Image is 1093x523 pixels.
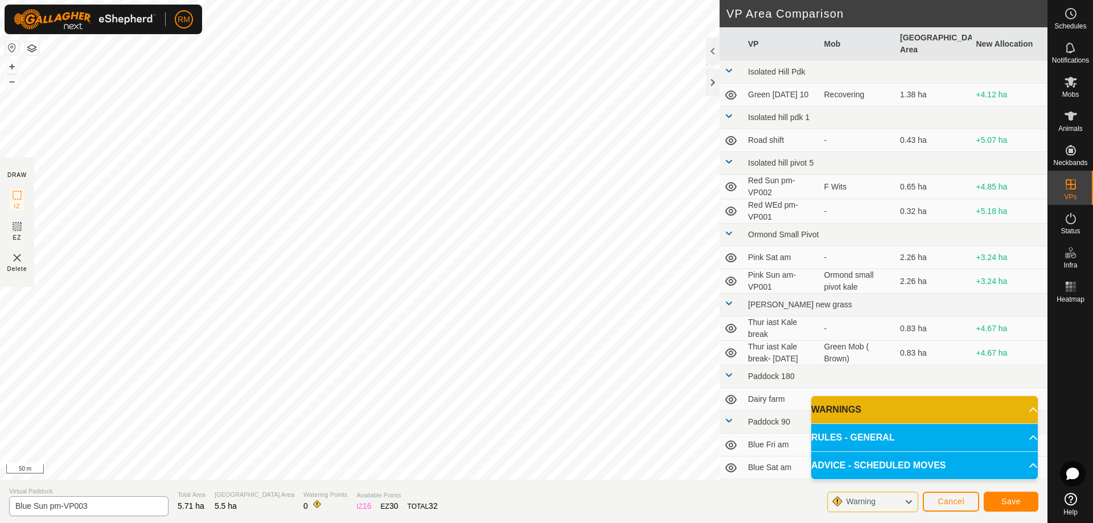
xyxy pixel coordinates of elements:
span: Watering Points [303,490,347,500]
span: Available Points [356,491,437,500]
span: Mobs [1062,91,1079,98]
td: Red Sun pm-VP002 [743,175,820,199]
p-accordion-header: RULES - GENERAL [811,424,1038,451]
span: Isolated Hill Pdk [748,67,805,76]
td: -31.52 ha [972,388,1048,411]
div: Green Mob ( Brown) [824,341,891,365]
span: Help [1063,509,1078,516]
td: +5.18 ha [972,199,1048,224]
p-accordion-header: WARNINGS [811,396,1038,423]
p-accordion-header: ADVICE - SCHEDULED MOVES [811,452,1038,479]
span: 5.5 ha [215,501,237,510]
h2: VP Area Comparison [726,7,1047,20]
span: IZ [14,202,20,211]
span: Notifications [1052,57,1089,64]
td: Green [DATE] 10 [743,84,820,106]
span: Neckbands [1053,159,1087,166]
span: 5.71 ha [178,501,204,510]
span: [GEOGRAPHIC_DATA] Area [215,490,294,500]
span: Animals [1058,125,1083,132]
span: Schedules [1054,23,1086,30]
td: Thur iast Kale break- [DATE] [743,341,820,365]
div: - [824,252,891,263]
td: Road shift [743,129,820,152]
td: 0.43 ha [895,129,972,152]
td: +4.85 ha [972,175,1048,199]
td: Blue Sat am [743,456,820,479]
a: Help [1048,488,1093,520]
div: TOTAL [408,500,438,512]
th: Mob [820,27,896,61]
span: Virtual Paddock [9,487,169,496]
span: 30 [389,501,398,510]
span: Paddock 180 [748,372,795,381]
span: Isolated hill pdk 1 [748,113,810,122]
td: Blue Sun am-VP001 [743,479,820,504]
span: Save [1001,497,1021,506]
span: Heatmap [1057,296,1084,303]
button: Reset Map [5,41,19,55]
span: Cancel [938,497,964,506]
td: Blue Fri am [743,434,820,456]
td: Red WEd pm-VP001 [743,199,820,224]
td: +4.67 ha [972,316,1048,341]
td: +3.24 ha [972,246,1048,269]
th: New Allocation [972,27,1048,61]
span: 0 [303,501,308,510]
button: Map Layers [25,42,39,55]
span: [PERSON_NAME] new grass [748,300,852,309]
td: Pink Sun am-VP001 [743,269,820,294]
td: 0.32 ha [895,199,972,224]
td: +5.07 ha [972,129,1048,152]
img: Gallagher Logo [14,9,156,30]
a: Privacy Policy [315,465,358,475]
span: RULES - GENERAL [811,431,895,444]
button: Cancel [923,492,979,512]
td: 0.83 ha [895,341,972,365]
td: 2.26 ha [895,269,972,294]
img: VP [10,251,24,265]
span: RM [178,14,190,26]
button: – [5,75,19,88]
td: +4.67 ha [972,341,1048,365]
span: 16 [363,501,372,510]
div: - [824,134,891,146]
button: + [5,60,19,73]
div: IZ [356,500,371,512]
div: DRAW [7,171,27,179]
div: F Wits [824,181,891,193]
a: Contact Us [371,465,405,475]
span: Infra [1063,262,1077,269]
span: Ormond Small Pivot [748,230,819,239]
div: - [824,323,891,335]
button: Save [984,492,1038,512]
div: Ormond small pivot kale [824,269,891,293]
span: Status [1061,228,1080,234]
span: EZ [13,233,22,242]
th: VP [743,27,820,61]
td: 1.38 ha [895,84,972,106]
span: WARNINGS [811,403,861,417]
td: 0.65 ha [895,175,972,199]
div: Recovering [824,89,891,101]
td: +4.12 ha [972,84,1048,106]
span: 32 [429,501,438,510]
div: EZ [381,500,398,512]
td: Pink Sat am [743,246,820,269]
div: - [824,393,891,405]
td: Dairy farm [743,388,820,411]
span: Total Area [178,490,206,500]
span: Warning [846,497,876,506]
td: Thur iast Kale break [743,316,820,341]
span: ADVICE - SCHEDULED MOVES [811,459,946,472]
span: VPs [1064,193,1076,200]
span: Isolated hill pivot 5 [748,158,813,167]
span: Paddock 90 [748,417,790,426]
td: +3.24 ha [972,269,1048,294]
td: 37.02 ha [895,388,972,411]
th: [GEOGRAPHIC_DATA] Area [895,27,972,61]
td: 2.26 ha [895,246,972,269]
div: - [824,205,891,217]
td: 0.83 ha [895,316,972,341]
span: Delete [7,265,27,273]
